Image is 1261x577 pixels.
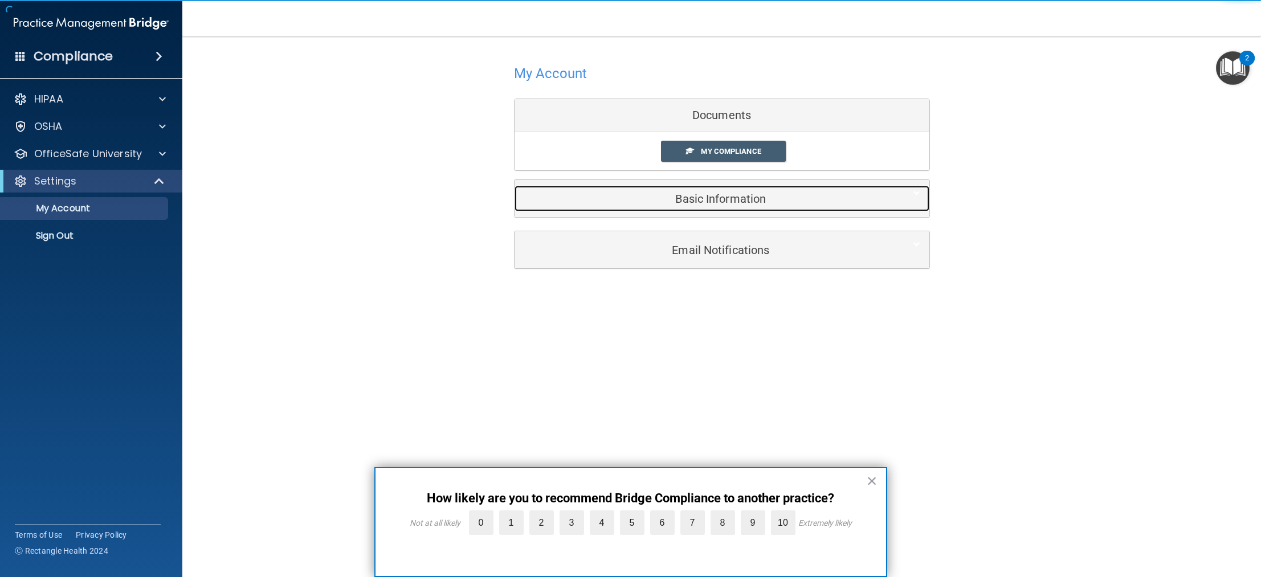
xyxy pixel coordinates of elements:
[867,472,878,490] button: Close
[499,510,524,535] label: 1
[523,193,886,205] h5: Basic Information
[590,510,614,535] label: 4
[34,48,113,64] h4: Compliance
[771,510,795,535] label: 10
[514,66,587,81] h4: My Account
[711,510,735,535] label: 8
[650,510,675,535] label: 6
[523,244,886,256] h5: Email Notifications
[15,545,108,556] span: Ⓒ Rectangle Health 2024
[7,230,163,242] p: Sign Out
[529,510,554,535] label: 2
[34,174,76,188] p: Settings
[410,518,460,527] div: Not at all likely
[515,99,929,132] div: Documents
[680,510,705,535] label: 7
[76,529,127,541] a: Privacy Policy
[798,518,852,527] div: Extremely likely
[34,120,63,133] p: OSHA
[469,510,493,535] label: 0
[14,12,169,35] img: PMB logo
[560,510,584,535] label: 3
[7,203,163,214] p: My Account
[741,510,765,535] label: 9
[34,92,63,106] p: HIPAA
[1064,496,1247,542] iframe: Drift Widget Chat Controller
[1216,51,1250,85] button: Open Resource Center, 2 new notifications
[398,491,863,506] p: How likely are you to recommend Bridge Compliance to another practice?
[15,529,62,541] a: Terms of Use
[701,147,761,155] span: My Compliance
[34,147,142,161] p: OfficeSafe University
[620,510,644,535] label: 5
[1245,58,1249,73] div: 2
